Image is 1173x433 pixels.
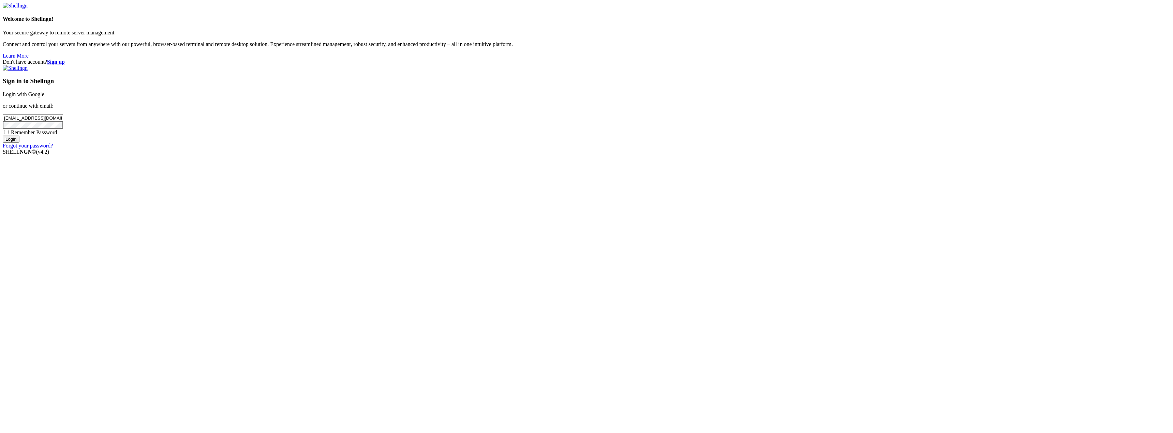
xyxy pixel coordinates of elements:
[3,3,28,9] img: Shellngn
[3,59,1170,65] div: Don't have account?
[3,53,29,59] a: Learn More
[3,41,1170,47] p: Connect and control your servers from anywhere with our powerful, browser-based terminal and remo...
[3,91,44,97] a: Login with Google
[4,130,9,134] input: Remember Password
[3,30,1170,36] p: Your secure gateway to remote server management.
[3,65,28,71] img: Shellngn
[3,143,53,149] a: Forgot your password?
[3,16,1170,22] h4: Welcome to Shellngn!
[3,136,19,143] input: Login
[3,103,1170,109] p: or continue with email:
[47,59,65,65] a: Sign up
[11,129,57,135] span: Remember Password
[20,149,32,155] b: NGN
[3,114,63,122] input: Email address
[3,77,1170,85] h3: Sign in to Shellngn
[36,149,49,155] span: 4.2.0
[3,149,49,155] span: SHELL ©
